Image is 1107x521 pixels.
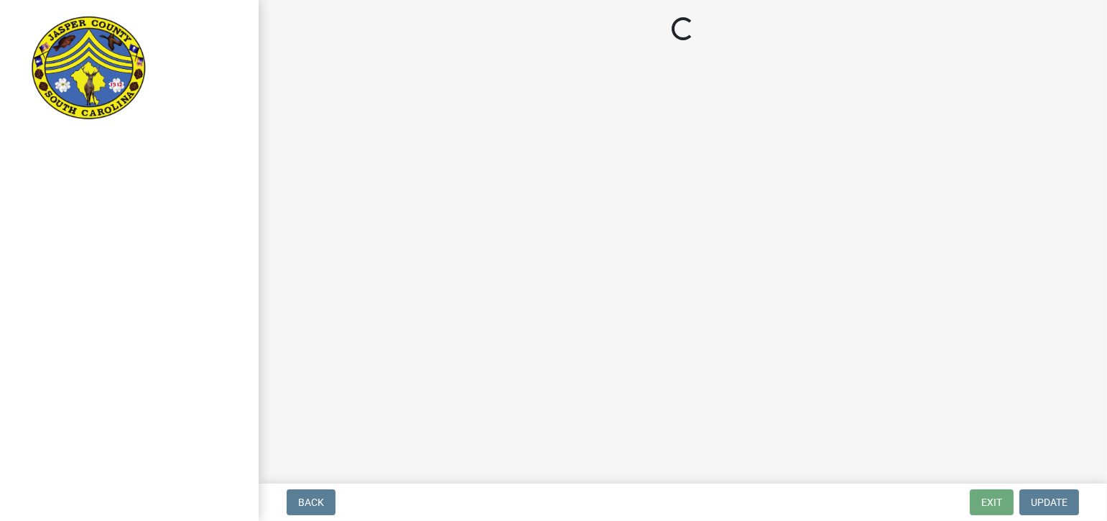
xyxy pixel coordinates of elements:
button: Back [287,489,335,515]
span: Back [298,497,324,508]
img: Jasper County, South Carolina [29,15,149,123]
button: Exit [970,489,1014,515]
span: Update [1031,497,1067,508]
button: Update [1019,489,1079,515]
